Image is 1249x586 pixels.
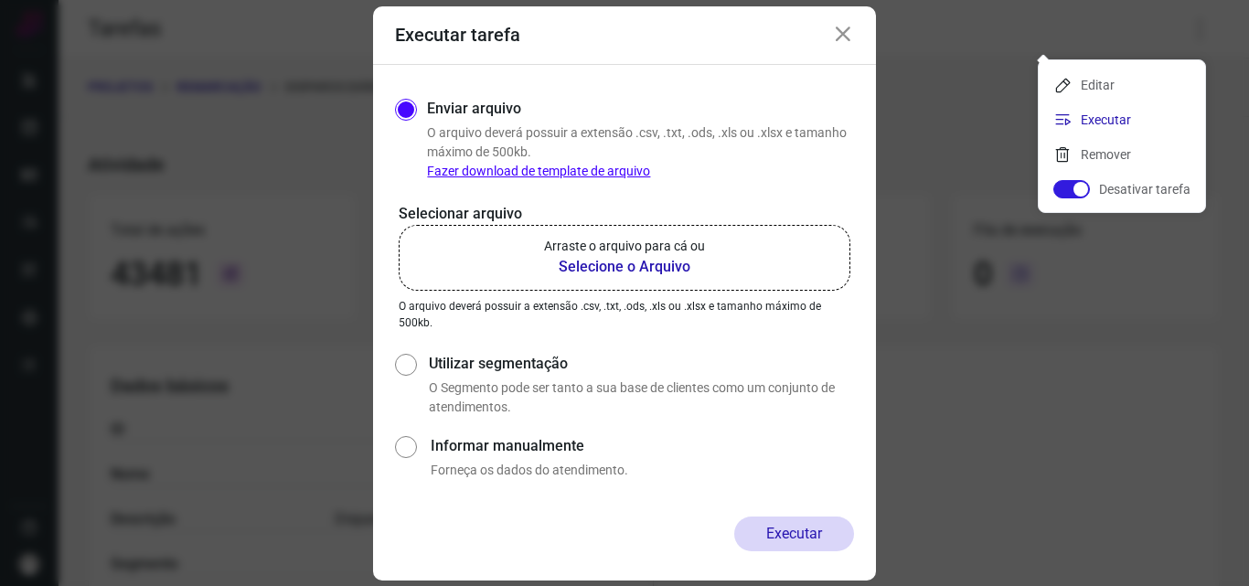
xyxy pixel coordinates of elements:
li: Editar [1039,70,1205,100]
p: Arraste o arquivo para cá ou [544,237,705,256]
p: Selecionar arquivo [399,203,850,225]
p: Forneça os dados do atendimento. [431,461,854,480]
p: O arquivo deverá possuir a extensão .csv, .txt, .ods, .xls ou .xlsx e tamanho máximo de 500kb. [399,298,850,331]
li: Desativar tarefa [1039,175,1205,204]
li: Executar [1039,105,1205,134]
label: Utilizar segmentação [429,353,854,375]
label: Enviar arquivo [427,98,521,120]
li: Remover [1039,140,1205,169]
button: Executar [734,517,854,551]
b: Selecione o Arquivo [544,256,705,278]
h3: Executar tarefa [395,24,520,46]
a: Fazer download de template de arquivo [427,164,650,178]
p: O arquivo deverá possuir a extensão .csv, .txt, .ods, .xls ou .xlsx e tamanho máximo de 500kb. [427,123,854,181]
label: Informar manualmente [431,435,854,457]
p: O Segmento pode ser tanto a sua base de clientes como um conjunto de atendimentos. [429,378,854,417]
